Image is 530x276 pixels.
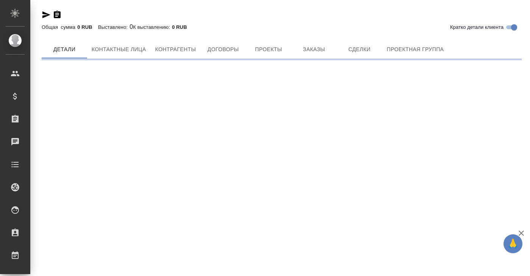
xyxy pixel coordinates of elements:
p: Общая сумма [42,24,77,30]
span: Контрагенты [155,45,196,54]
button: Скопировать ссылку для ЯМессенджера [42,10,51,19]
span: Детали [46,45,83,54]
p: Выставлено: [98,24,129,30]
button: 🙏 [503,234,522,253]
button: Скопировать ссылку [53,10,62,19]
p: К выставлению: [133,24,172,30]
p: 0 RUB [172,24,193,30]
span: Проектная группа [387,45,444,54]
span: Сделки [341,45,377,54]
span: Проекты [250,45,287,54]
p: 0 RUB [77,24,98,30]
div: 0 [42,22,522,31]
span: Заказы [296,45,332,54]
span: Кратко детали клиента [450,24,503,31]
span: 🙏 [507,236,519,252]
span: Контактные лица [92,45,146,54]
span: Договоры [205,45,241,54]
